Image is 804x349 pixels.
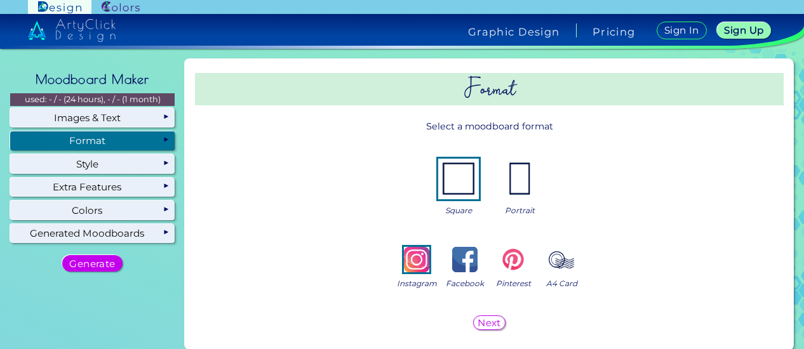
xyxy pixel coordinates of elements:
h5: Sign Up [724,25,763,35]
h5: Next [478,318,501,327]
div: Format [10,131,175,150]
h5: Generate [69,259,116,268]
img: ex-mb-format-2.jpg [499,159,540,199]
h4: Graphic Design [468,27,559,37]
img: ex-mb-format-0.jpg [438,159,479,199]
img: icon_fb_color.svg [452,247,478,272]
span: Portrait [505,204,535,216]
img: artyclick_design_logo_white_combined_path.svg [28,19,116,42]
a: Sign In [657,22,707,39]
h5: Sign In [664,25,699,35]
p: used: - / - (24 hours), - / - (1 month) [10,93,175,106]
a: Sign Up [717,22,771,39]
div: Extra Features [10,178,175,197]
img: icon_ig_color.svg [404,247,429,272]
div: Generated Moodboards [10,224,175,243]
div: Colors [10,201,175,220]
a: Pricing [593,27,635,37]
div: Images & Text [10,108,175,127]
span: Instagram [397,277,437,289]
p: Select a moodboard format [195,115,784,138]
div: Style [10,154,175,173]
span: Square [445,204,472,216]
span: Pinterest [496,277,531,289]
span: Facebook [446,277,484,289]
span: A4 Card [546,277,577,289]
img: icon_stamp.svg [549,247,574,272]
h2: Format [195,73,784,105]
img: icon_pinterest_color.svg [500,247,526,272]
h2: Moodboard Maker [29,65,156,93]
img: ArtyClick Colors logo [102,1,140,13]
